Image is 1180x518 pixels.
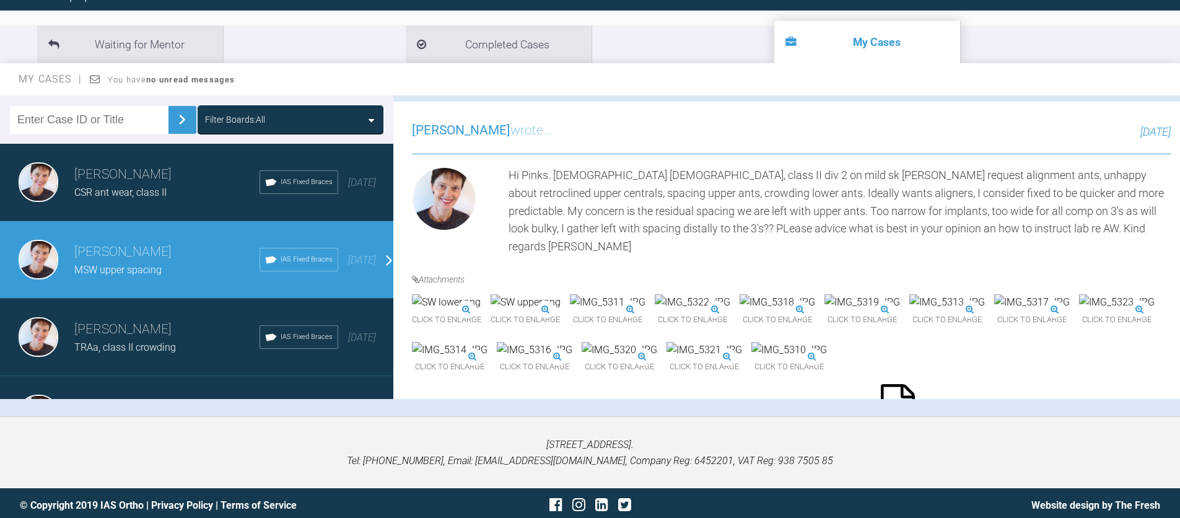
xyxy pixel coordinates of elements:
[751,358,827,377] span: Click to enlarge
[824,294,900,310] img: IMG_5319.JPG
[824,310,900,330] span: Click to enlarge
[740,294,815,310] img: IMG_5318.JPG
[412,310,481,330] span: Click to enlarge
[1079,294,1155,310] img: IMG_5323.JPG
[146,75,235,84] strong: no unread messages
[909,310,985,330] span: Click to enlarge
[1079,310,1155,330] span: Click to enlarge
[19,162,58,202] img: Kirsten Andersen
[412,120,553,141] h3: wrote...
[666,358,742,377] span: Click to enlarge
[74,397,246,418] h3: [PERSON_NAME]
[221,499,297,511] a: Terms of Service
[412,358,487,377] span: Click to enlarge
[909,294,985,310] img: IMG_5313.JPG
[740,310,815,330] span: Click to enlarge
[151,499,213,511] a: Privacy Policy
[582,358,657,377] span: Click to enlarge
[108,75,235,84] span: You have
[751,342,827,358] img: IMG_5310.JPG
[19,317,58,357] img: Kirsten Andersen
[1031,499,1160,511] a: Website design by The Fresh
[412,273,1171,286] h4: Attachments
[497,342,572,358] img: IMG_5316.JPG
[205,113,265,126] div: Filter Boards: All
[570,294,645,310] img: IMG_5311.JPG
[570,310,645,330] span: Click to enlarge
[37,25,223,63] li: Waiting for Mentor
[655,294,730,310] img: IMG_5322.JPG
[19,240,58,279] img: Kirsten Andersen
[994,310,1070,330] span: Click to enlarge
[994,294,1070,310] img: IMG_5317.JPG
[74,187,167,198] span: CSR ant wear, class II
[20,437,1160,468] p: [STREET_ADDRESS]. Tel: [PHONE_NUMBER], Email: [EMAIL_ADDRESS][DOMAIN_NAME], Company Reg: 6452201,...
[10,106,168,134] input: Enter Case ID or Title
[655,310,730,330] span: Click to enlarge
[406,25,592,63] li: Completed Cases
[774,21,960,63] li: My Cases
[491,294,561,310] img: SW upper.png
[412,167,476,231] img: Kirsten Andersen
[348,331,376,343] span: [DATE]
[281,177,333,188] span: IAS Fixed Braces
[1140,125,1171,138] span: [DATE]
[412,294,481,310] img: SW lower.png
[20,498,400,514] div: © Copyright 2019 IAS Ortho | |
[74,319,260,340] h3: [PERSON_NAME]
[281,331,333,343] span: IAS Fixed Braces
[172,110,192,129] img: chevronRight.28bd32b0.svg
[348,254,376,266] span: [DATE]
[412,123,510,138] span: [PERSON_NAME]
[281,254,333,265] span: IAS Fixed Braces
[19,395,58,434] img: Kirsten Andersen
[497,358,572,377] span: Click to enlarge
[582,342,657,358] img: IMG_5320.JPG
[74,242,260,263] h3: [PERSON_NAME]
[509,167,1171,256] div: Hi Pinks. [DEMOGRAPHIC_DATA] [DEMOGRAPHIC_DATA], class II div 2 on mild sk [PERSON_NAME] request ...
[74,341,176,353] span: TRAa, class II crowding
[666,342,742,358] img: IMG_5321.JPG
[74,164,260,185] h3: [PERSON_NAME]
[74,264,162,276] span: MSW upper spacing
[19,73,82,85] span: My Cases
[491,310,561,330] span: Click to enlarge
[412,342,487,358] img: IMG_5314.JPG
[348,177,376,188] span: [DATE]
